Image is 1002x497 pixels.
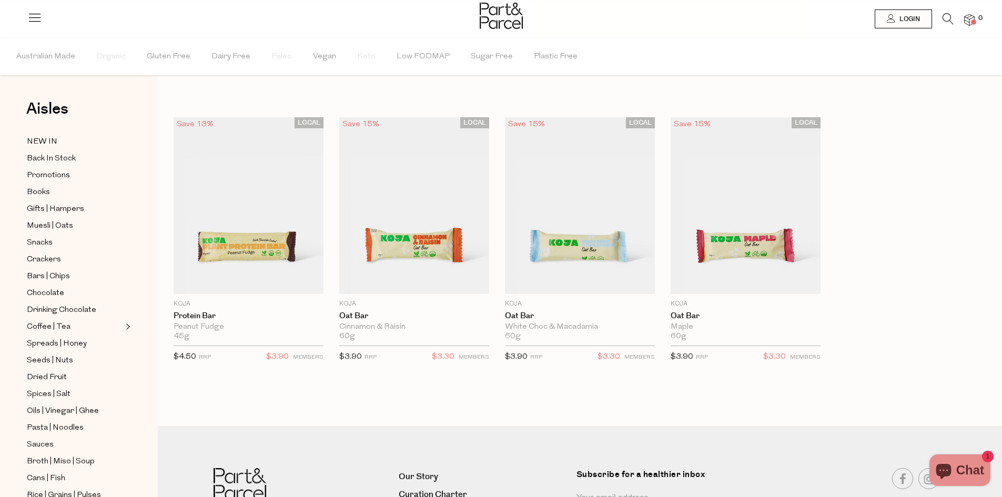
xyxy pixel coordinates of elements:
span: Gifts | Hampers [27,203,84,216]
span: $3.90 [505,353,528,361]
span: Snacks [27,237,53,249]
a: NEW IN [27,135,123,148]
img: Oat Bar [505,117,655,294]
div: Save 15% [339,117,382,131]
a: Promotions [27,169,123,182]
div: Cinnamon & Raisin [339,322,489,332]
a: Chocolate [27,287,123,300]
span: Coffee | Tea [27,321,70,333]
div: Peanut Fudge [174,322,323,332]
small: MEMBERS [790,354,821,360]
span: Login [897,15,920,24]
a: Bars | Chips [27,270,123,283]
label: Subscribe for a healthier inbox [576,468,762,489]
inbox-online-store-chat: Shopify online store chat [926,454,994,489]
span: $3.30 [432,350,454,364]
p: Koja [174,299,323,309]
a: Snacks [27,236,123,249]
span: $3.90 [339,353,362,361]
span: Crackers [27,253,61,266]
span: Keto [357,38,376,75]
span: Muesli | Oats [27,220,73,232]
div: Save 15% [505,117,548,131]
a: Oat Bar [671,311,821,321]
div: Save 15% [671,117,714,131]
a: Gifts | Hampers [27,202,123,216]
span: Cans | Fish [27,472,65,485]
span: $3.30 [763,350,786,364]
span: NEW IN [27,136,57,148]
span: LOCAL [792,117,821,128]
span: LOCAL [460,117,489,128]
img: Oat Bar [339,117,489,294]
span: Sugar Free [471,38,513,75]
span: 60g [339,332,355,341]
span: Bars | Chips [27,270,70,283]
img: Part&Parcel [480,3,523,29]
span: Spices | Salt [27,388,70,401]
img: Protein Bar [174,117,323,294]
a: Pasta | Noodles [27,421,123,434]
a: Spreads | Honey [27,337,123,350]
small: MEMBERS [293,354,323,360]
a: Oat Bar [505,311,655,321]
span: Dairy Free [211,38,250,75]
span: 60g [671,332,686,341]
a: Crackers [27,253,123,266]
div: White Choc & Macadamia [505,322,655,332]
small: MEMBERS [459,354,489,360]
small: RRP [199,354,211,360]
p: Koja [339,299,489,309]
a: 0 [964,14,975,25]
span: 45g [174,332,189,341]
div: Maple [671,322,821,332]
span: Dried Fruit [27,371,67,384]
a: Broth | Miso | Soup [27,455,123,468]
a: Aisles [26,101,68,127]
a: Our Story [399,470,569,484]
p: Koja [505,299,655,309]
a: Back In Stock [27,152,123,165]
a: Dried Fruit [27,371,123,384]
small: RRP [530,354,542,360]
a: Muesli | Oats [27,219,123,232]
a: Oat Bar [339,311,489,321]
span: Spreads | Honey [27,338,87,350]
span: Vegan [313,38,336,75]
span: Paleo [271,38,292,75]
a: Seeds | Nuts [27,354,123,367]
a: Protein Bar [174,311,323,321]
a: Sauces [27,438,123,451]
small: MEMBERS [624,354,655,360]
p: Koja [671,299,821,309]
span: $4.50 [174,353,196,361]
span: 0 [976,14,985,23]
a: Books [27,186,123,199]
span: Plastic Free [534,38,578,75]
span: 60g [505,332,521,341]
span: Broth | Miso | Soup [27,455,95,468]
span: Australian Made [16,38,75,75]
a: Drinking Chocolate [27,303,123,317]
small: RRP [696,354,708,360]
span: $3.90 [266,350,289,364]
span: $3.30 [598,350,620,364]
a: Coffee | Tea [27,320,123,333]
span: Drinking Chocolate [27,304,96,317]
a: Login [875,9,932,28]
span: Gluten Free [147,38,190,75]
a: Spices | Salt [27,388,123,401]
span: LOCAL [626,117,655,128]
img: Oat Bar [671,117,821,294]
span: Promotions [27,169,70,182]
span: $3.90 [671,353,693,361]
small: RRP [365,354,377,360]
div: Save 13% [174,117,217,131]
button: Expand/Collapse Coffee | Tea [123,320,130,333]
span: Aisles [26,97,68,120]
span: Chocolate [27,287,64,300]
span: Books [27,186,50,199]
span: Organic [96,38,126,75]
span: Seeds | Nuts [27,354,73,367]
a: Oils | Vinegar | Ghee [27,404,123,418]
